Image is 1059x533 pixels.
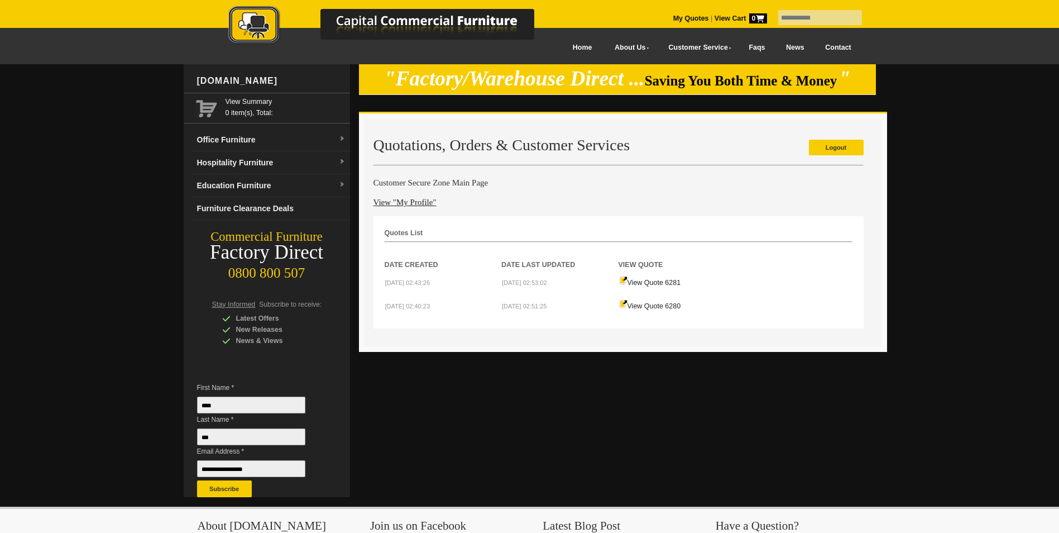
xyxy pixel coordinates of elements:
span: 0 item(s), Total: [226,96,346,117]
a: Logout [809,140,864,155]
input: Last Name * [197,429,305,445]
div: New Releases [222,324,328,335]
input: Email Address * [197,460,305,477]
img: dropdown [339,136,346,142]
h2: Quotations, Orders & Customer Services [373,137,864,154]
span: Saving You Both Time & Money [645,73,837,88]
span: First Name * [197,382,322,393]
small: [DATE] 02:43:26 [385,279,430,286]
a: Customer Service [656,35,738,60]
span: 0 [749,13,767,23]
div: Factory Direct [184,245,350,260]
button: Subscribe [197,480,252,497]
img: Quote-icon [619,276,627,285]
div: Commercial Furniture [184,229,350,245]
span: Subscribe to receive: [259,301,322,308]
a: View Summary [226,96,346,107]
img: dropdown [339,182,346,188]
th: Date Last Updated [501,242,619,270]
a: Faqs [739,35,776,60]
div: 0800 800 507 [184,260,350,281]
div: News & Views [222,335,328,346]
em: "Factory/Warehouse Direct ... [384,67,645,90]
small: [DATE] 02:51:25 [502,303,547,310]
a: Office Furnituredropdown [193,129,350,151]
h4: Customer Secure Zone Main Page [373,177,864,188]
small: [DATE] 02:53:02 [502,279,547,286]
em: " [839,67,851,90]
input: First Name * [197,397,305,413]
a: View Quote 6280 [619,302,681,310]
small: [DATE] 02:40:23 [385,303,430,310]
a: View Cart0 [712,15,766,22]
span: Stay Informed [212,301,256,308]
th: Date Created [385,242,502,270]
strong: View Cart [715,15,767,22]
a: View "My Profile" [373,198,437,207]
a: News [775,35,814,60]
img: dropdown [339,159,346,165]
th: View Quote [619,242,736,270]
a: My Quotes [673,15,709,22]
span: Email Address * [197,446,322,457]
a: Hospitality Furnituredropdown [193,151,350,174]
a: View Quote 6281 [619,279,681,287]
div: [DOMAIN_NAME] [193,64,350,98]
a: Capital Commercial Furniture Logo [198,6,588,50]
img: Capital Commercial Furniture Logo [198,6,588,46]
a: Contact [814,35,861,60]
img: Quote-icon [619,299,627,308]
a: Furniture Clearance Deals [193,197,350,220]
a: Education Furnituredropdown [193,174,350,197]
strong: Quotes List [385,229,423,237]
span: Last Name * [197,414,322,425]
a: About Us [602,35,656,60]
div: Latest Offers [222,313,328,324]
